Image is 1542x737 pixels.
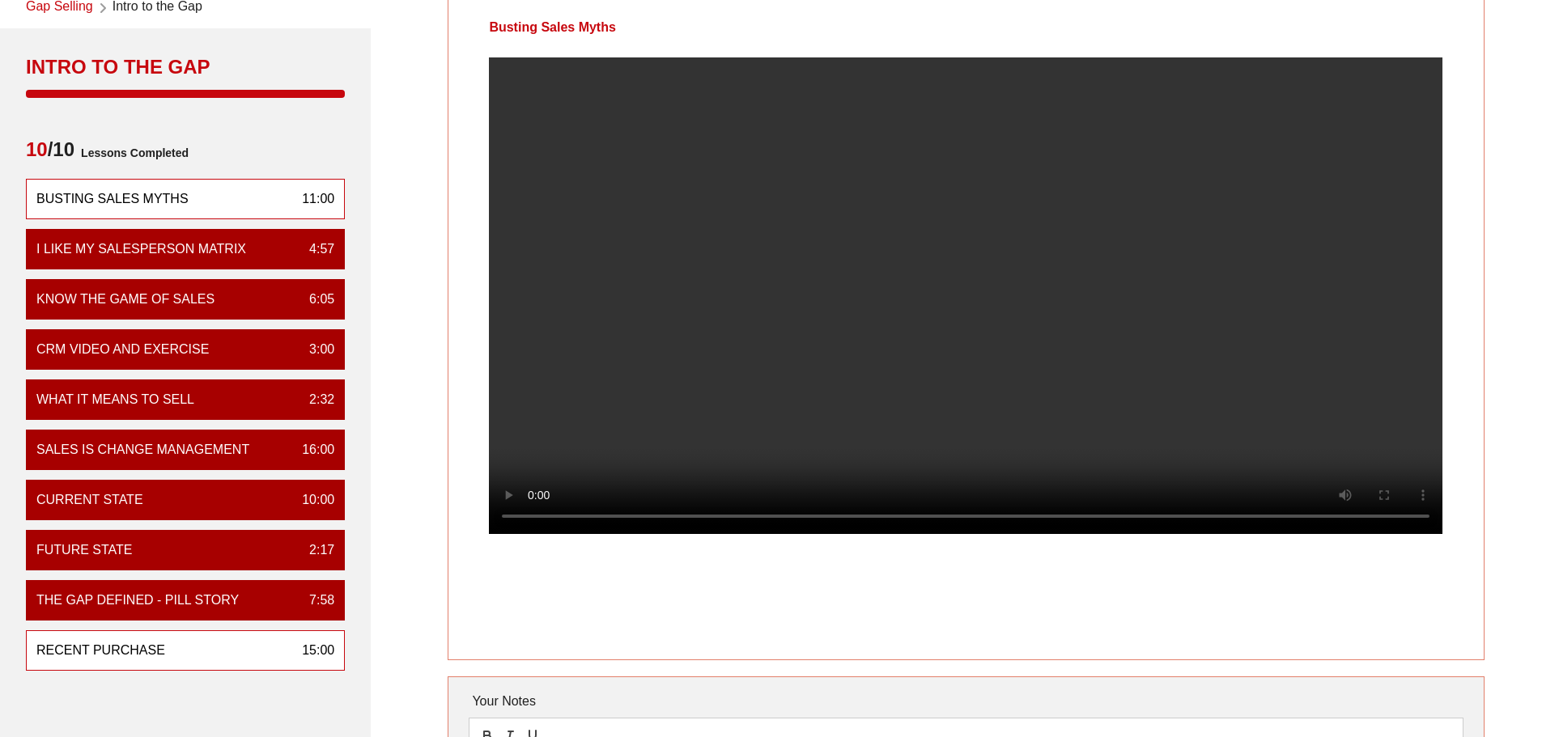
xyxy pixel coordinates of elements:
div: Future State [36,540,133,560]
div: The Gap Defined - Pill Story [36,591,239,610]
div: 11:00 [289,189,334,209]
div: 4:57 [296,239,334,259]
div: I Like My Salesperson Matrix [36,239,246,259]
div: 15:00 [289,641,334,660]
div: 16:00 [289,440,334,460]
span: /10 [26,137,74,169]
div: Know the Game of Sales [36,290,215,309]
div: 7:58 [296,591,334,610]
div: Current State [36,490,143,510]
div: 2:32 [296,390,334,409]
div: 2:17 [296,540,334,560]
span: Lessons Completed [74,137,189,169]
div: 3:00 [296,340,334,359]
span: 10 [26,138,48,160]
div: Recent Purchase [36,641,165,660]
div: Busting Sales Myths [36,189,189,209]
div: 6:05 [296,290,334,309]
div: Sales is Change Management [36,440,249,460]
div: What it means to sell [36,390,194,409]
div: Your Notes [469,685,1463,718]
div: Intro to the Gap [26,54,345,80]
div: CRM VIDEO and EXERCISE [36,340,209,359]
div: 10:00 [289,490,334,510]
